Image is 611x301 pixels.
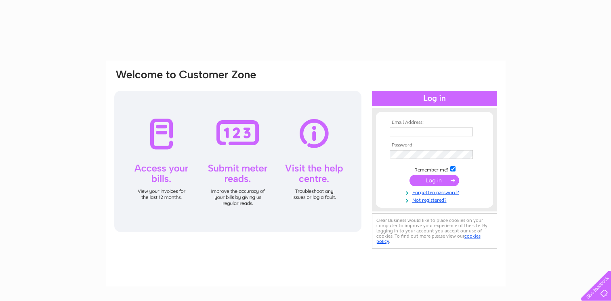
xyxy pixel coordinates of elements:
[390,196,481,203] a: Not registered?
[388,142,481,148] th: Password:
[409,175,459,186] input: Submit
[390,188,481,196] a: Forgotten password?
[388,165,481,173] td: Remember me?
[372,213,497,249] div: Clear Business would like to place cookies on your computer to improve your experience of the sit...
[376,233,481,244] a: cookies policy
[388,120,481,125] th: Email Address:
